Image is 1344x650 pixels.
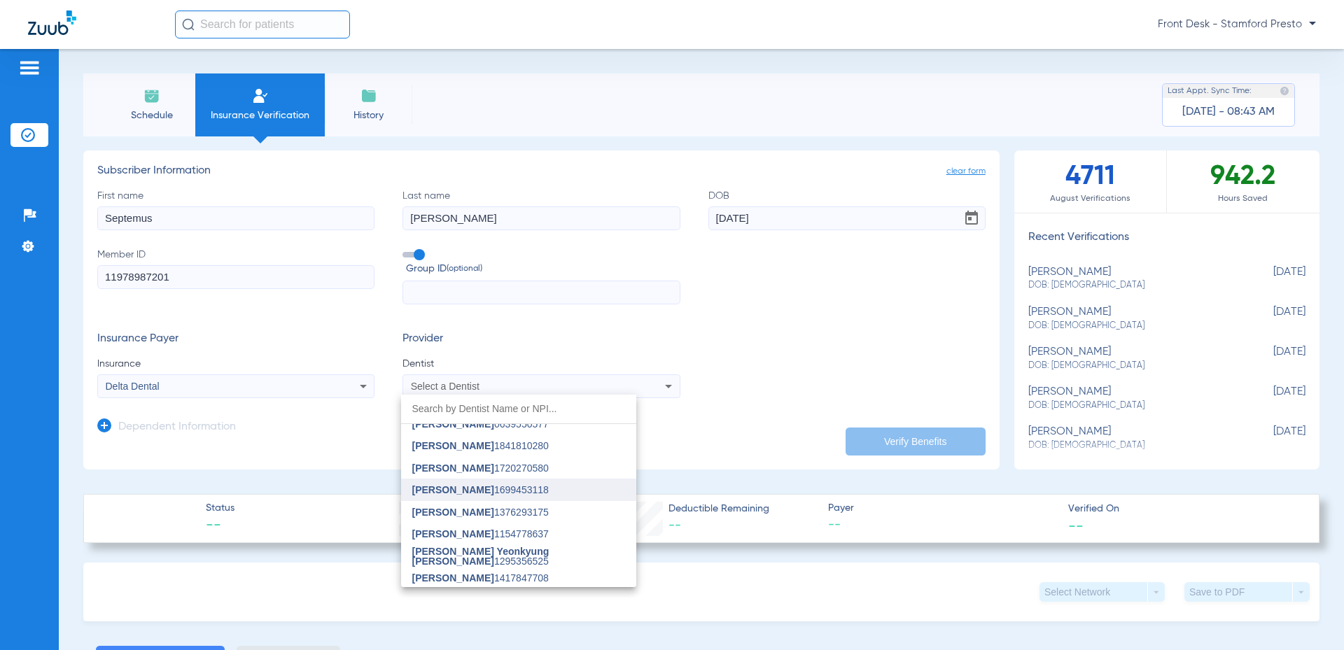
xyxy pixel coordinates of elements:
[412,419,549,429] span: 0639550577
[412,546,625,566] span: 1295356525
[412,462,494,474] span: [PERSON_NAME]
[1274,583,1344,650] iframe: Chat Widget
[412,573,549,583] span: 1417847708
[412,463,549,473] span: 1720270580
[412,529,549,539] span: 1154778637
[401,395,636,423] input: dropdown search
[412,485,549,495] span: 1699453118
[412,484,494,495] span: [PERSON_NAME]
[412,441,549,451] span: 1841810280
[412,572,494,584] span: [PERSON_NAME]
[412,546,549,567] span: [PERSON_NAME] Yeonkyung [PERSON_NAME]
[412,507,549,517] span: 1376293175
[412,528,494,539] span: [PERSON_NAME]
[412,507,494,518] span: [PERSON_NAME]
[412,440,494,451] span: [PERSON_NAME]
